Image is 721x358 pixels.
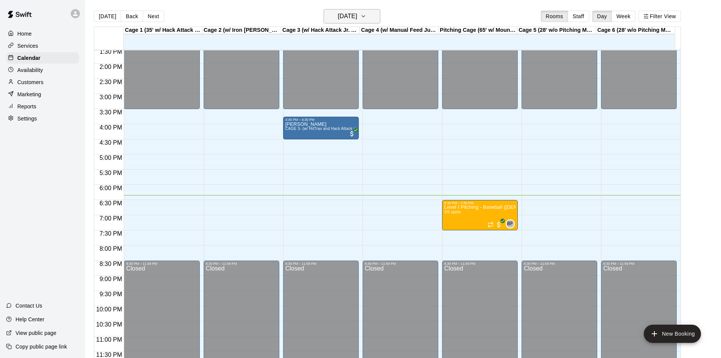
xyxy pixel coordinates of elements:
a: Marketing [6,89,79,100]
div: 6:30 PM – 7:30 PM: Level I Pitching - Baseball (8-12 years old) [442,200,518,230]
button: Back [121,11,143,22]
p: Calendar [17,54,40,62]
span: 5:30 PM [98,170,124,176]
span: Recurring event [487,222,494,228]
span: All customers have paid [495,221,503,228]
span: 6:00 PM [98,185,124,191]
div: Cage 4 (w/ Manual Feed Jugs Machine - Softball) [360,27,439,34]
span: All customers have paid [348,130,356,138]
p: Settings [17,115,37,122]
span: 2:30 PM [98,79,124,85]
p: Help Center [16,316,44,323]
span: CAGE 3- (w/ HitTrax and Hack Attack pitching Machine)- BASEBALL [285,127,408,131]
div: 8:30 PM – 11:59 PM [126,262,197,266]
p: Marketing [17,91,41,98]
a: Services [6,40,79,52]
span: 8:30 PM [98,261,124,267]
a: Settings [6,113,79,124]
button: Staff [568,11,589,22]
button: [DATE] [94,11,121,22]
span: 1:30 PM [98,48,124,55]
span: 10:30 PM [94,321,124,328]
div: Brian Ferrans [506,219,515,228]
p: Reports [17,103,36,110]
div: 8:30 PM – 11:59 PM [285,262,357,266]
div: 3:45 PM – 4:30 PM: CAGE 3- (w/ HitTrax and Hack Attack pitching Machine)- BASEBALL [283,117,359,139]
button: Week [612,11,635,22]
span: 9:00 PM [98,276,124,282]
button: Next [143,11,164,22]
div: Cage 2 (w/ Iron [PERSON_NAME] Auto Feeder - Fastpitch Softball) [202,27,281,34]
span: 6:30 PM [98,200,124,206]
span: 7:00 PM [98,215,124,222]
span: 9:30 PM [98,291,124,297]
span: 4:00 PM [98,124,124,131]
span: 7:30 PM [98,230,124,237]
h6: [DATE] [338,11,357,22]
span: 10:00 PM [94,306,124,313]
div: Pitching Cage (65' w/ Mound or Pitching Mat) [439,27,517,34]
span: BF [507,220,513,228]
span: 11:30 PM [94,352,124,358]
p: Home [17,30,32,38]
a: Calendar [6,52,79,64]
span: 3/5 spots filled [444,210,461,214]
div: 8:30 PM – 11:59 PM [603,262,674,266]
a: Home [6,28,79,39]
div: Cage 5 (28' w/o Pitching Machine) [517,27,596,34]
span: 3:00 PM [98,94,124,100]
div: 8:30 PM – 11:59 PM [206,262,277,266]
a: Availability [6,64,79,76]
button: Rooms [541,11,568,22]
p: View public page [16,329,56,337]
span: 11:00 PM [94,336,124,343]
span: Brian Ferrans [509,219,515,228]
div: Cage 1 (35' w/ Hack Attack Manual Feed) [124,27,202,34]
button: add [644,325,701,343]
span: 2:00 PM [98,64,124,70]
p: Availability [17,66,43,74]
span: 8:00 PM [98,245,124,252]
p: Customers [17,78,44,86]
span: 3:30 PM [98,109,124,116]
p: Services [17,42,38,50]
div: 3:45 PM – 4:30 PM [285,118,357,122]
div: 8:30 PM – 11:59 PM [365,262,436,266]
div: 8:30 PM – 11:59 PM [444,262,515,266]
span: 4:30 PM [98,139,124,146]
button: Day [592,11,612,22]
a: Customers [6,77,79,88]
a: Reports [6,101,79,112]
span: 5:00 PM [98,155,124,161]
div: 6:30 PM – 7:30 PM [444,201,515,205]
button: Filter View [638,11,681,22]
div: Cage 6 (28' w/o Pitching Machine) [596,27,675,34]
div: Cage 3 (w/ Hack Attack Jr. Auto Feeder and HitTrax) [281,27,360,34]
p: Copy public page link [16,343,67,350]
p: Contact Us [16,302,42,310]
div: 8:30 PM – 11:59 PM [524,262,595,266]
button: [DATE] [324,9,380,23]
